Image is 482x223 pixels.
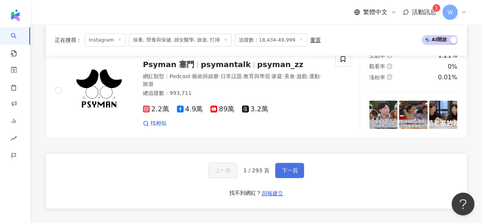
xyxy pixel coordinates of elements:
span: 美食 [284,73,295,79]
button: 上一頁 [208,163,237,178]
div: 網紅類型 ： [143,73,326,88]
span: 2.2萬 [143,105,169,113]
span: 觀看率 [369,63,385,69]
span: 遊戲 [296,73,307,79]
button: 回報建立 [261,187,283,199]
div: 0.01% [438,73,457,82]
img: post-image [399,101,427,129]
span: Podcast [170,73,190,79]
span: 保養, 營養與保健, 婦女醫學, 旅遊, 打掃 [129,34,232,47]
span: Instagram [85,34,126,47]
a: 找相似 [143,120,167,127]
div: 找不到網紅？ [229,189,261,197]
span: W [447,8,453,16]
span: 運動 [309,73,320,79]
span: · [219,73,220,79]
span: 正在搜尋 ： [55,37,82,43]
img: post-image [429,101,457,129]
iframe: Help Scout Beacon - Open [452,193,474,215]
span: question-circle [387,64,392,69]
span: · [282,73,284,79]
span: Psyman 塞門 [143,60,194,69]
sup: 1 [432,4,440,12]
span: 1 [435,5,438,11]
img: logo icon [9,9,21,21]
span: 下一頁 [282,167,298,173]
span: · [295,73,296,79]
span: 回報建立 [262,190,283,196]
span: 家庭 [272,73,282,79]
span: 繁體中文 [363,8,388,16]
a: KOL AvatarPsyman 塞門psymantalkpsyman_zz網紅類型：Podcast·藝術與娛樂·日常話題·教育與學習·家庭·美食·遊戲·運動·旅遊總追蹤數：993,7112.2... [46,42,467,138]
img: post-image [369,101,397,129]
span: · [320,73,321,79]
span: 互動率 [369,53,385,59]
a: search [11,27,26,57]
img: KOL Avatar [70,62,128,119]
span: 日常話題 [220,73,242,79]
span: 4.9萬 [177,105,203,113]
span: 1 / 293 頁 [243,167,269,173]
div: 0% [448,63,457,71]
span: 旅遊 [143,81,154,87]
span: 3.2萬 [242,105,268,113]
span: · [307,73,309,79]
span: question-circle [387,74,392,80]
span: 活動訊息 [412,8,436,16]
span: rise [11,131,17,148]
div: 重置 [310,37,321,43]
span: 找相似 [151,120,167,127]
span: 追蹤數：18,434-49,999 [235,34,307,47]
span: · [270,73,272,79]
span: · [242,73,243,79]
span: psymantalk [201,60,251,69]
span: 教育與學習 [243,73,270,79]
span: 漲粉率 [369,74,385,80]
div: 1.21% [438,51,457,60]
span: psyman_zz [257,60,303,69]
span: 89萬 [210,105,234,113]
div: 總追蹤數 ： 993,711 [143,90,326,97]
span: 藝術與娛樂 [192,73,219,79]
button: 下一頁 [275,163,304,178]
span: · [190,73,192,79]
